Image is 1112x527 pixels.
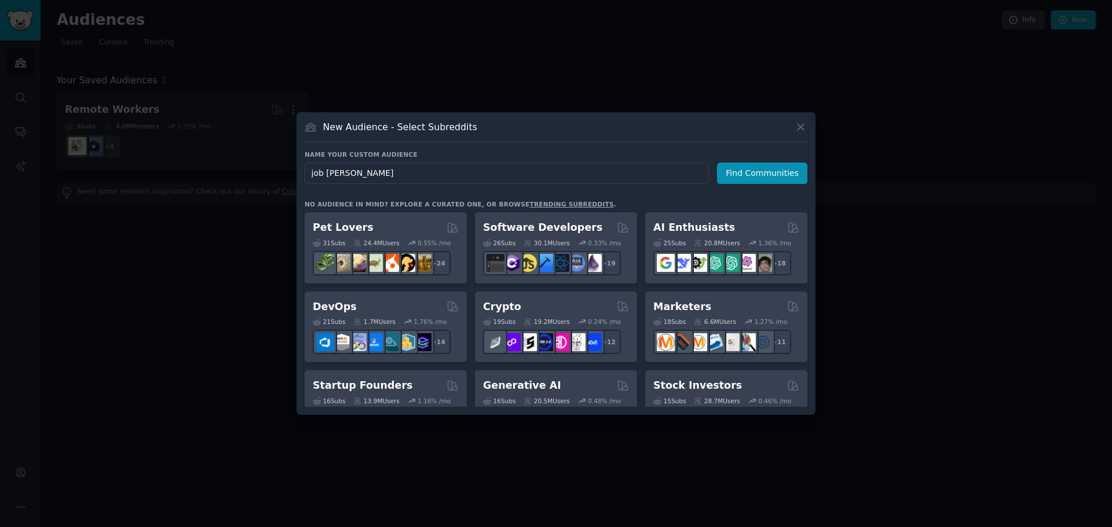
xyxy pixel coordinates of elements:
[694,397,740,405] div: 28.7M Users
[353,318,396,326] div: 1.7M Users
[487,254,504,272] img: software
[568,333,586,351] img: CryptoNews
[483,220,602,235] h2: Software Developers
[349,254,367,272] img: leopardgeckos
[414,318,447,326] div: 1.76 % /mo
[353,239,399,247] div: 24.4M Users
[483,318,515,326] div: 19 Sub s
[722,254,740,272] img: chatgpt_prompts_
[689,254,707,272] img: AItoolsCatalog
[673,333,691,351] img: bigseo
[689,333,707,351] img: AskMarketing
[426,251,451,275] div: + 24
[705,254,723,272] img: chatgpt_promptDesign
[551,333,569,351] img: defiblockchain
[524,397,569,405] div: 20.5M Users
[653,378,742,393] h2: Stock Investors
[588,239,621,247] div: 0.33 % /mo
[323,121,477,133] h3: New Audience - Select Subreddits
[381,254,399,272] img: cockatiel
[332,254,350,272] img: ballpython
[418,239,451,247] div: 0.55 % /mo
[653,397,686,405] div: 15 Sub s
[332,333,350,351] img: AWS_Certified_Experts
[588,318,621,326] div: 0.24 % /mo
[397,254,415,272] img: PetAdvice
[316,254,334,272] img: herpetology
[524,239,569,247] div: 30.1M Users
[657,254,675,272] img: GoogleGeminiAI
[535,254,553,272] img: iOSProgramming
[767,251,791,275] div: + 18
[365,254,383,272] img: turtle
[754,333,772,351] img: OnlineMarketing
[653,239,686,247] div: 25 Sub s
[313,378,412,393] h2: Startup Founders
[414,254,431,272] img: dogbreed
[313,397,345,405] div: 16 Sub s
[483,397,515,405] div: 16 Sub s
[568,254,586,272] img: AskComputerScience
[305,163,709,184] input: Pick a short name, like "Digital Marketers" or "Movie-Goers"
[722,333,740,351] img: googleads
[705,333,723,351] img: Emailmarketing
[551,254,569,272] img: reactnative
[503,333,521,351] img: 0xPolygon
[694,318,736,326] div: 6.6M Users
[353,397,399,405] div: 13.9M Users
[584,333,602,351] img: defi_
[426,330,451,354] div: + 14
[305,200,616,208] div: No audience in mind? Explore a curated one, or browse .
[483,239,515,247] div: 26 Sub s
[397,333,415,351] img: aws_cdk
[738,333,756,351] img: MarketingResearch
[418,397,451,405] div: 1.16 % /mo
[767,330,791,354] div: + 11
[653,220,735,235] h2: AI Enthusiasts
[349,333,367,351] img: Docker_DevOps
[597,251,621,275] div: + 19
[535,333,553,351] img: web3
[365,333,383,351] img: DevOpsLinks
[758,239,791,247] div: 1.36 % /mo
[529,201,613,208] a: trending subreddits
[588,397,621,405] div: 0.48 % /mo
[503,254,521,272] img: csharp
[487,333,504,351] img: ethfinance
[483,378,561,393] h2: Generative AI
[755,318,788,326] div: 1.27 % /mo
[673,254,691,272] img: DeepSeek
[414,333,431,351] img: PlatformEngineers
[316,333,334,351] img: azuredevops
[738,254,756,272] img: OpenAIDev
[313,239,345,247] div: 31 Sub s
[519,254,537,272] img: learnjavascript
[524,318,569,326] div: 19.2M Users
[653,300,711,314] h2: Marketers
[597,330,621,354] div: + 12
[483,300,521,314] h2: Crypto
[305,150,807,159] h3: Name your custom audience
[313,318,345,326] div: 21 Sub s
[758,397,791,405] div: 0.46 % /mo
[381,333,399,351] img: platformengineering
[657,333,675,351] img: content_marketing
[754,254,772,272] img: ArtificalIntelligence
[653,318,686,326] div: 18 Sub s
[717,163,807,184] button: Find Communities
[313,300,357,314] h2: DevOps
[584,254,602,272] img: elixir
[313,220,374,235] h2: Pet Lovers
[519,333,537,351] img: ethstaker
[694,239,740,247] div: 20.8M Users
